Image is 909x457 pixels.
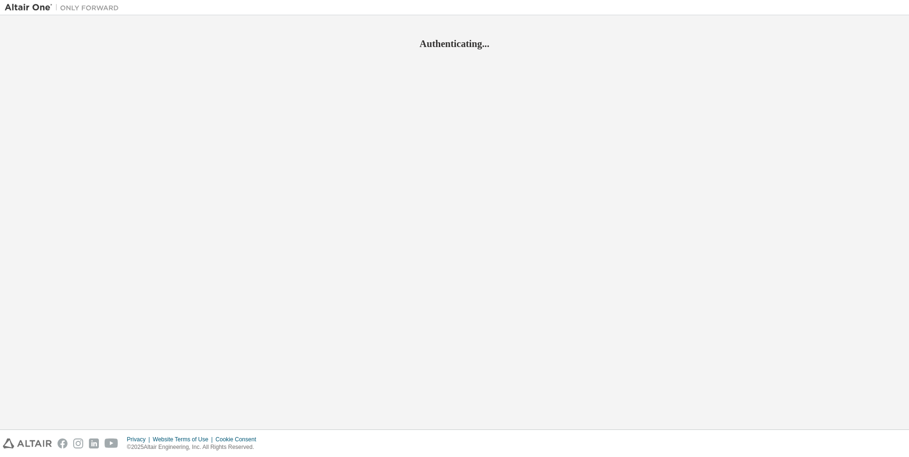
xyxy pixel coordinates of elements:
[58,438,68,448] img: facebook.svg
[5,38,904,50] h2: Authenticating...
[127,436,153,443] div: Privacy
[3,438,52,448] img: altair_logo.svg
[105,438,118,448] img: youtube.svg
[153,436,215,443] div: Website Terms of Use
[89,438,99,448] img: linkedin.svg
[5,3,124,12] img: Altair One
[127,443,262,451] p: © 2025 Altair Engineering, Inc. All Rights Reserved.
[73,438,83,448] img: instagram.svg
[215,436,261,443] div: Cookie Consent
